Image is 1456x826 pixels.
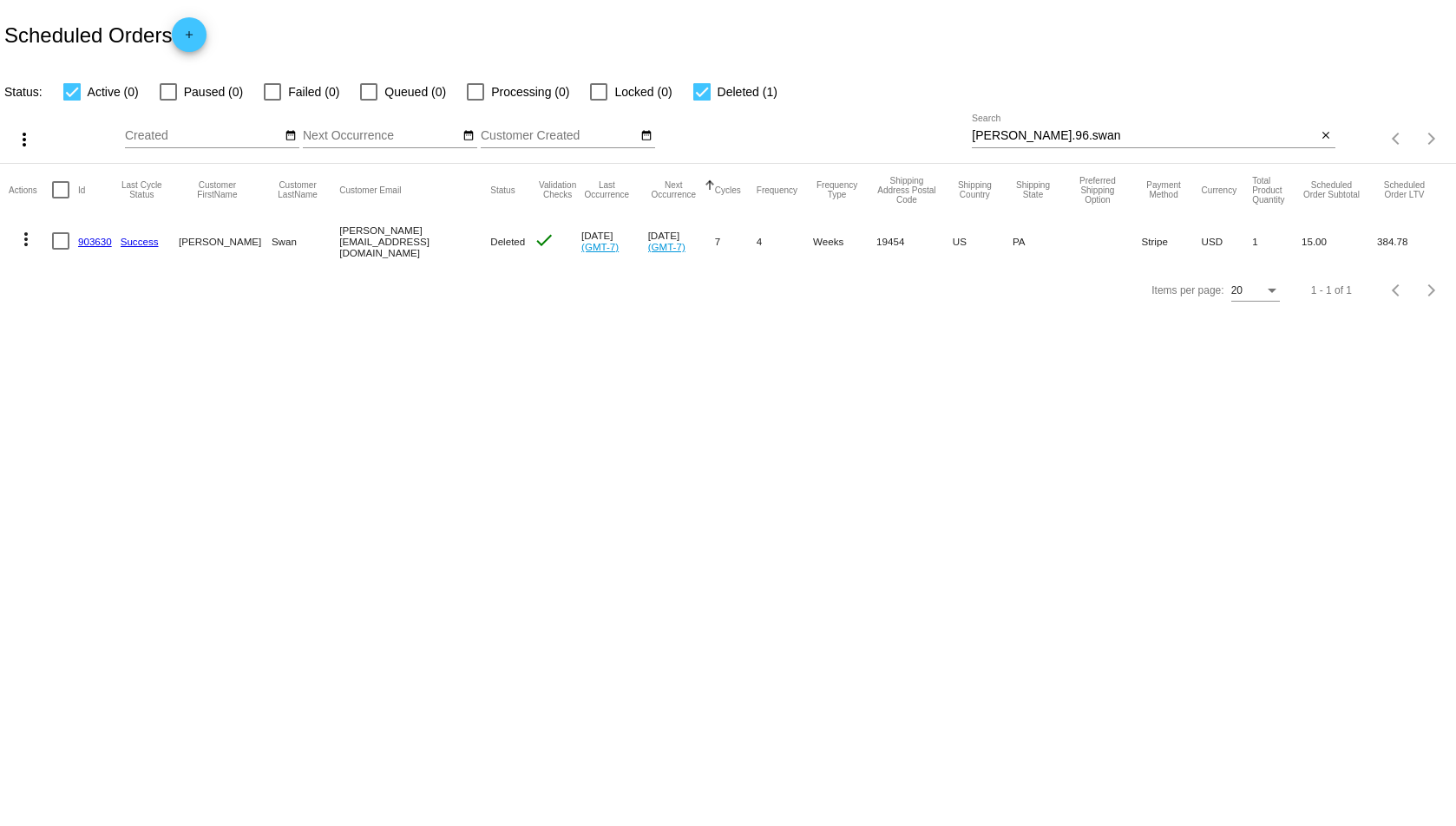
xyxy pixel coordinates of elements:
h2: Scheduled Orders [4,17,207,52]
mat-cell: 19454 [876,216,953,266]
button: Change sorting for PreferredShippingOption [1069,176,1125,205]
button: Change sorting for Frequency [757,185,797,195]
mat-cell: [PERSON_NAME][EMAIL_ADDRESS][DOMAIN_NAME] [339,216,490,266]
button: Change sorting for LastOccurrenceUtc [581,180,633,199]
mat-icon: date_range [640,129,653,143]
button: Change sorting for ShippingCountry [953,180,997,199]
mat-icon: more_vert [14,129,35,150]
a: 903630 [78,236,112,247]
mat-icon: add [179,29,200,49]
button: Change sorting for LifetimeValue [1377,180,1432,199]
mat-icon: check [534,230,554,250]
span: Processing (0) [491,81,569,102]
button: Change sorting for CurrencyIso [1202,185,1237,195]
mat-cell: USD [1202,216,1253,266]
mat-header-cell: Validation Checks [534,164,581,216]
button: Next page [1414,273,1449,308]
a: Success [121,236,159,247]
span: Active (0) [88,81,139,102]
span: Deleted [490,236,525,247]
button: Change sorting for NextOccurrenceUtc [648,180,699,199]
input: Search [972,129,1316,143]
button: Change sorting for ShippingState [1013,180,1053,199]
mat-cell: 7 [715,216,757,266]
span: Locked (0) [614,81,672,102]
span: 20 [1231,284,1243,296]
a: (GMT-7) [648,241,685,252]
mat-cell: [DATE] [581,216,648,266]
mat-icon: close [1320,129,1332,143]
button: Change sorting for Id [78,185,85,195]
mat-cell: 4 [757,216,813,266]
button: Change sorting for CustomerLastName [272,180,324,199]
button: Previous page [1380,273,1414,308]
span: Deleted (1) [718,81,777,102]
mat-icon: date_range [285,129,297,143]
input: Created [125,129,281,143]
button: Change sorting for Status [490,185,515,195]
button: Change sorting for PaymentMethod.Type [1142,180,1186,199]
mat-icon: more_vert [16,229,36,250]
mat-cell: Swan [272,216,339,266]
mat-header-cell: Actions [9,164,52,216]
button: Next page [1414,121,1449,156]
button: Change sorting for Cycles [715,185,741,195]
input: Customer Created [481,129,637,143]
mat-cell: Stripe [1142,216,1202,266]
span: Status: [4,85,43,99]
button: Previous page [1380,121,1414,156]
div: Items per page: [1151,284,1223,296]
button: Clear [1317,127,1335,146]
mat-select: Items per page: [1231,285,1280,297]
input: Next Occurrence [303,129,459,143]
a: (GMT-7) [581,241,619,252]
mat-cell: 384.78 [1377,216,1447,266]
mat-cell: 1 [1252,216,1302,266]
span: Queued (0) [384,81,446,102]
button: Change sorting for ShippingPostcode [876,176,937,205]
button: Change sorting for CustomerFirstName [179,180,256,199]
mat-cell: PA [1013,216,1069,266]
span: Paused (0) [184,81,243,102]
button: Change sorting for CustomerEmail [339,185,401,195]
mat-cell: Weeks [813,216,876,266]
div: 1 - 1 of 1 [1311,284,1352,296]
mat-header-cell: Total Product Quantity [1252,164,1302,216]
mat-icon: date_range [462,129,475,143]
button: Change sorting for LastProcessingCycleId [121,180,163,199]
mat-cell: US [953,216,1013,266]
mat-cell: [DATE] [648,216,715,266]
span: Failed (0) [288,81,339,102]
button: Change sorting for FrequencyType [813,180,861,199]
mat-cell: 15.00 [1302,216,1377,266]
mat-cell: [PERSON_NAME] [179,216,272,266]
button: Change sorting for Subtotal [1302,180,1361,199]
